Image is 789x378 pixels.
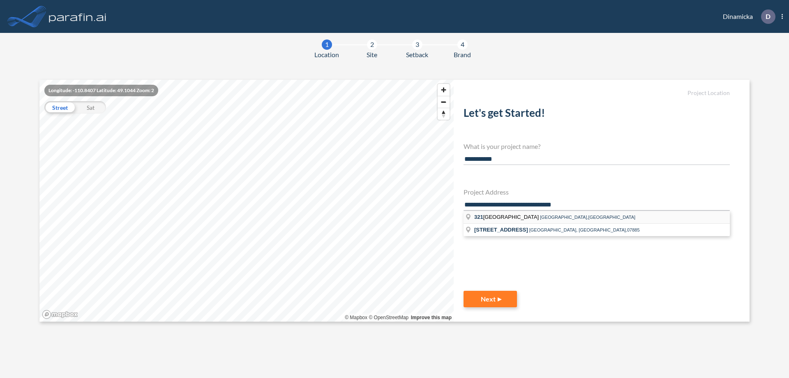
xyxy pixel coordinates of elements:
p: D [766,13,771,20]
div: Dinamicka [711,9,783,24]
button: Next [464,291,517,307]
div: 3 [412,39,422,50]
h2: Let's get Started! [464,107,730,123]
span: Location [314,50,339,60]
button: Zoom in [438,84,450,96]
div: 4 [457,39,468,50]
span: [GEOGRAPHIC_DATA] [474,214,540,220]
button: Reset bearing to north [438,108,450,120]
div: Sat [75,101,106,114]
span: Brand [454,50,471,60]
h4: Project Address [464,188,730,196]
span: 321 [474,214,483,220]
div: Street [44,101,75,114]
button: Zoom out [438,96,450,108]
span: Site [367,50,377,60]
a: Mapbox homepage [42,310,78,319]
div: Longitude: -110.8407 Latitude: 49.1044 Zoom: 2 [44,85,158,96]
span: Setback [406,50,428,60]
span: [GEOGRAPHIC_DATA], [GEOGRAPHIC_DATA],07885 [529,227,640,232]
span: [STREET_ADDRESS] [474,227,528,233]
canvas: Map [39,80,454,322]
div: 1 [322,39,332,50]
span: [GEOGRAPHIC_DATA],[GEOGRAPHIC_DATA] [540,215,635,220]
h4: What is your project name? [464,142,730,150]
h5: Project Location [464,90,730,97]
a: Mapbox [345,315,367,320]
a: Improve this map [411,315,452,320]
img: logo [47,8,108,25]
a: OpenStreetMap [369,315,408,320]
div: 2 [367,39,377,50]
